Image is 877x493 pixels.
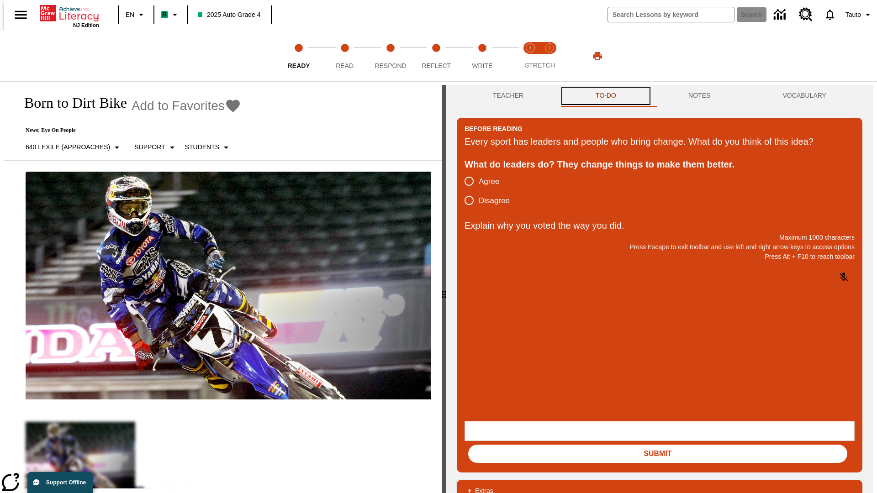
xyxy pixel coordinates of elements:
span: Add to Favorites [132,99,225,113]
div: Instructional Panel Tabs [457,85,862,107]
button: Stretch Read step 1 of 2 [517,31,544,81]
span: Write [472,62,492,69]
button: Respond step 3 of 5 [364,31,417,81]
div: reading [4,85,442,488]
span: Reflect [422,62,451,69]
p: Press Escape to exit toolbar and use left and right arrow keys to access options [465,242,855,252]
button: Write step 5 of 5 [456,31,509,81]
span: 2025 Auto Grade 4 [198,10,261,20]
button: Read step 2 of 5 [318,31,371,81]
button: Click to activate and allow voice recognition [833,266,855,288]
button: VOCABULARY [746,85,862,107]
button: Open side menu [7,1,34,28]
img: Motocross racer James Stewart flies through the air on his dirt bike. [26,172,431,400]
span: NJ Edition [73,22,99,28]
button: Scaffolds, Support [131,139,181,156]
body: Explain why you voted the way you did. Maximum 1000 characters Press Alt + F10 to reach toolbar P... [4,7,133,16]
button: Select Lexile, 640 Lexile (Approaches) [22,139,126,156]
span: Tauto [845,10,861,20]
p: Students [185,142,219,152]
button: Add to Favorites - Born to Dirt Bike [132,98,241,114]
text: 2 [548,46,550,50]
div: poll [465,172,517,210]
p: 640 Lexile (Approaches) [26,142,110,152]
a: Notifications [818,3,842,26]
div: Press Enter or Spacebar and then press right and left arrow keys to move the slider [442,85,446,493]
button: Support Offline [27,472,93,493]
button: Reflect step 4 of 5 [410,31,463,81]
h1: Born to Dirt Bike [15,94,127,111]
div: activity [446,85,873,493]
input: search field [608,7,734,22]
span: STRETCH [525,62,555,69]
span: Agree [479,176,499,188]
p: News: Eye On People [15,127,241,134]
p: Press Alt + F10 to reach toolbar [465,252,855,262]
span: Support Offline [46,479,86,486]
p: Maximum 1000 characters [465,233,855,242]
span: Ready [288,62,310,69]
div: Home [40,3,99,28]
button: Submit [468,445,847,463]
p: Explain why you voted the way you did. [465,218,855,233]
button: Select Student [181,139,235,156]
button: Ready step 1 of 5 [272,31,325,81]
button: Teacher [457,85,560,107]
button: Boost Class color is mint green. Change class color [157,6,184,23]
span: B [162,9,167,20]
button: TO-DO [560,85,652,107]
span: Read [336,62,354,69]
button: Profile/Settings [842,6,877,23]
button: NOTES [652,85,746,107]
div: Every sport has leaders and people who bring change. What do you think of this idea? [465,134,855,149]
p: Support [134,142,165,152]
div: What do leaders do? They change things to make them better. [465,157,855,172]
span: Disagree [479,195,510,207]
button: Language: EN, Select a language [122,6,151,23]
span: EN [126,10,134,20]
a: Data Center [768,2,793,27]
button: Print [583,48,612,64]
button: Stretch Respond step 2 of 2 [536,31,563,81]
a: Resource Center, Will open in new tab [793,2,818,27]
span: Respond [375,62,406,69]
text: 1 [529,46,531,50]
h2: Before Reading [465,124,523,134]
